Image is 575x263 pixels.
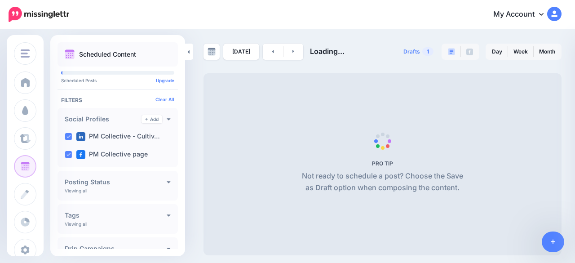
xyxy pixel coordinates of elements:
[61,97,174,103] h4: Filters
[76,150,85,159] img: facebook-square.png
[76,132,85,141] img: linkedin-square.png
[65,116,142,122] h4: Social Profiles
[156,78,174,83] a: Upgrade
[21,49,30,58] img: menu.png
[9,7,69,22] img: Missinglettr
[398,44,439,60] a: Drafts1
[310,47,345,56] span: Loading...
[65,49,75,59] img: calendar.png
[208,48,216,56] img: calendar-grey-darker.png
[65,179,167,185] h4: Posting Status
[422,47,433,56] span: 1
[61,78,174,83] p: Scheduled Posts
[448,48,455,55] img: paragraph-boxed.png
[155,97,174,102] a: Clear All
[534,45,561,59] a: Month
[65,212,167,218] h4: Tags
[466,49,473,55] img: facebook-grey-square.png
[484,4,562,26] a: My Account
[65,245,167,252] h4: Drip Campaigns
[79,51,136,58] p: Scheduled Content
[298,160,467,167] h5: PRO TIP
[142,115,162,123] a: Add
[76,132,160,141] label: PM Collective - Cultiv…
[223,44,259,60] a: [DATE]
[487,45,508,59] a: Day
[76,150,148,159] label: PM Collective page
[508,45,533,59] a: Week
[403,49,420,54] span: Drafts
[65,188,87,193] p: Viewing all
[65,221,87,227] p: Viewing all
[298,170,467,194] p: Not ready to schedule a post? Choose the Save as Draft option when composing the content.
